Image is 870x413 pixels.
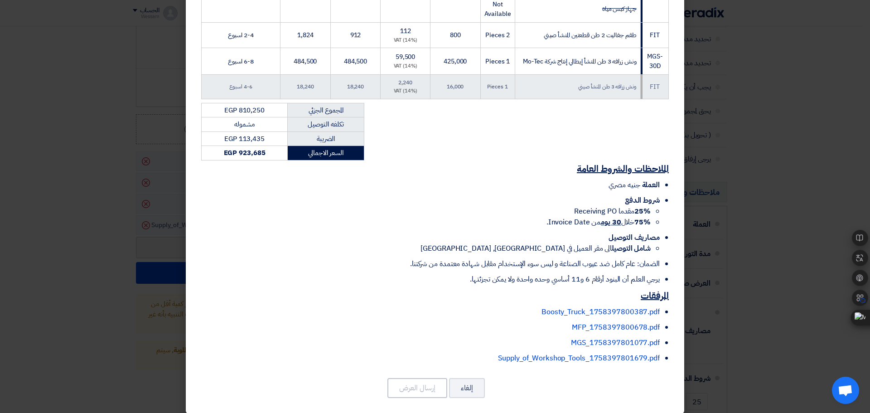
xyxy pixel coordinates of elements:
[344,57,367,66] span: 484,500
[546,217,651,228] span: خلال من Invoice Date.
[640,75,668,99] td: FIT
[387,378,447,398] button: إرسال العرض
[574,206,651,217] span: مقدما Receiving PO
[641,289,669,302] u: المرفقات
[398,78,412,87] span: 2,240
[384,63,426,70] div: (14%) VAT
[544,30,637,40] span: طقم جفاليت 2 طن قطعتين المنشأ صيني
[202,103,288,117] td: EGP 810,250
[485,57,509,66] span: 1 Pieces
[228,57,253,66] span: 6-8 اسبوع
[609,180,640,190] span: جنيه مصري
[612,243,651,254] strong: شامل التوصيل
[224,134,265,144] span: EGP 113,435
[602,4,637,14] strike: جهاز كبس مياة
[229,83,252,91] span: 4-6 اسبوع
[288,117,364,132] td: تكلفه التوصيل
[577,162,669,175] u: الملاحظات والشروط العامة
[625,195,660,206] span: شروط الدفع
[384,87,426,95] div: (14%) VAT
[234,119,254,129] span: مشموله
[642,180,660,190] span: العملة
[634,217,651,228] strong: 75%
[578,83,637,91] span: ونش زرافه 3 طن المنشأ صيني
[640,48,668,75] td: MGS-30D
[288,103,364,117] td: المجموع الجزئي
[224,148,266,158] strong: EGP 923,685
[485,30,509,40] span: 2 Pieces
[640,22,668,48] td: FIT
[487,83,507,91] span: 1 Pieces
[294,57,317,66] span: 484,500
[447,83,464,91] span: 16,000
[297,30,314,40] span: 1,824
[609,232,660,243] span: مصاريف التوصيل
[228,30,253,40] span: 2-4 اسبوع
[384,37,426,44] div: (14%) VAT
[832,377,859,404] div: Open chat
[523,57,637,66] span: ونش زرافه 3 طن المنشأ إيطالي إنتاج شركة Mo-Tec
[634,206,651,217] strong: 25%
[347,83,364,91] span: 18,240
[201,243,651,254] li: الى مقر العميل في [GEOGRAPHIC_DATA], [GEOGRAPHIC_DATA]
[498,353,660,364] a: Supply_of_Workshop_Tools_1758397801679.pdf
[297,83,314,91] span: 18,240
[201,274,660,285] li: يرجي العلم أن البنود أرقام 6 و11 أساسي وحده واحدة ولا يمكن تجزئتها.
[601,217,621,228] u: 30 يوم
[350,30,361,40] span: 912
[449,378,485,398] button: إلغاء
[396,52,415,62] span: 59,500
[541,306,660,317] a: Boosty_Truck_1758397800387.pdf
[288,131,364,146] td: الضريبة
[572,322,660,333] a: MFP_1758397800678.pdf
[571,337,660,348] a: MGS_1758397801077.pdf
[450,30,461,40] span: 800
[400,26,411,36] span: 112
[201,258,660,269] li: الضمان: عام كامل ضد عيوب الصناعة و ليس سوء الإستخدام مقابل شهادة معتمدة من شركتنا.
[288,146,364,160] td: السعر الاجمالي
[444,57,467,66] span: 425,000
